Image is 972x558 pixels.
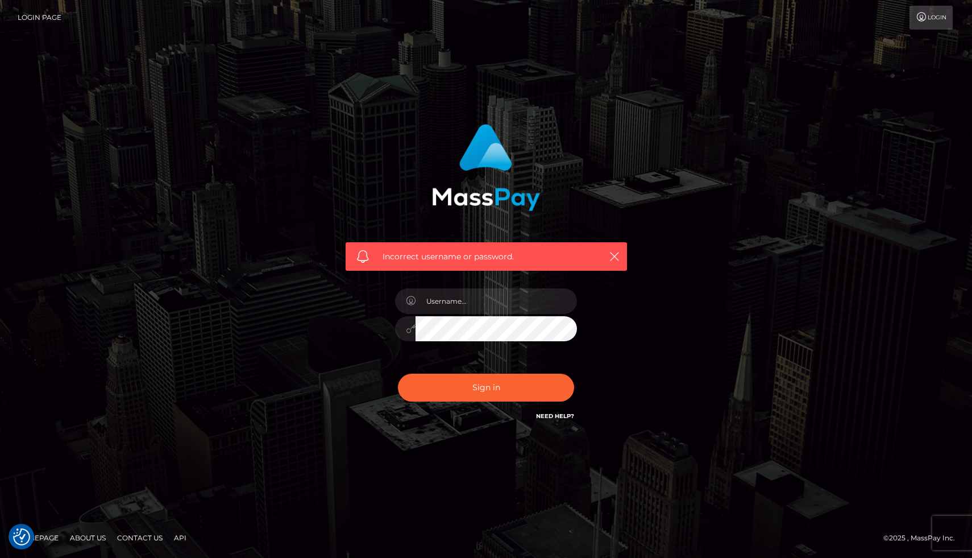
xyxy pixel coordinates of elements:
[169,529,191,547] a: API
[416,288,577,314] input: Username...
[909,6,953,30] a: Login
[383,251,590,263] span: Incorrect username or password.
[536,412,574,420] a: Need Help?
[432,124,540,211] img: MassPay Login
[65,529,110,547] a: About Us
[18,6,61,30] a: Login Page
[398,374,574,402] button: Sign in
[883,532,963,544] div: © 2025 , MassPay Inc.
[13,528,30,545] button: Consent Preferences
[113,529,167,547] a: Contact Us
[13,528,30,545] img: Revisit consent button
[13,529,63,547] a: Homepage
